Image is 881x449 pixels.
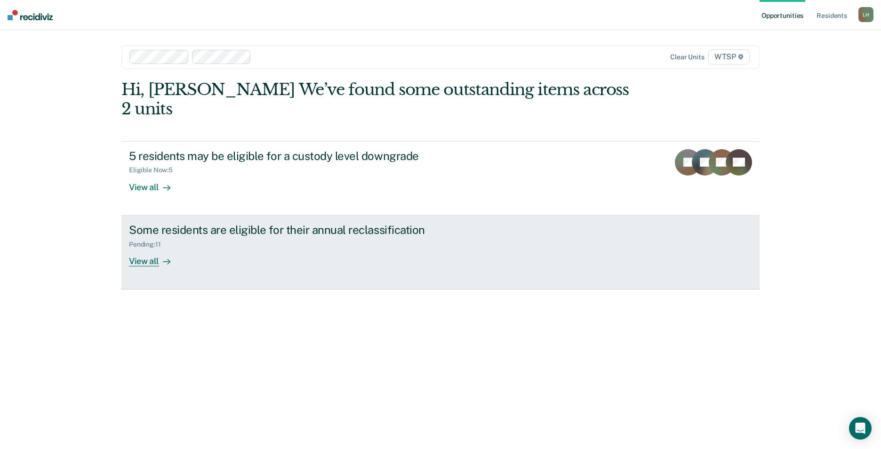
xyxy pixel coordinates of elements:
[849,417,872,440] div: Open Intercom Messenger
[708,49,750,64] span: WTSP
[8,10,53,20] img: Recidiviz
[121,216,760,289] a: Some residents are eligible for their annual reclassificationPending:11View all
[129,166,180,174] div: Eligible Now : 5
[129,174,182,192] div: View all
[129,241,168,249] div: Pending : 11
[129,248,182,266] div: View all
[858,7,873,22] button: LH
[121,141,760,216] a: 5 residents may be eligible for a custody level downgradeEligible Now:5View all
[670,53,705,61] div: Clear units
[121,80,632,119] div: Hi, [PERSON_NAME] We’ve found some outstanding items across 2 units
[858,7,873,22] div: L H
[129,223,459,237] div: Some residents are eligible for their annual reclassification
[129,149,459,163] div: 5 residents may be eligible for a custody level downgrade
